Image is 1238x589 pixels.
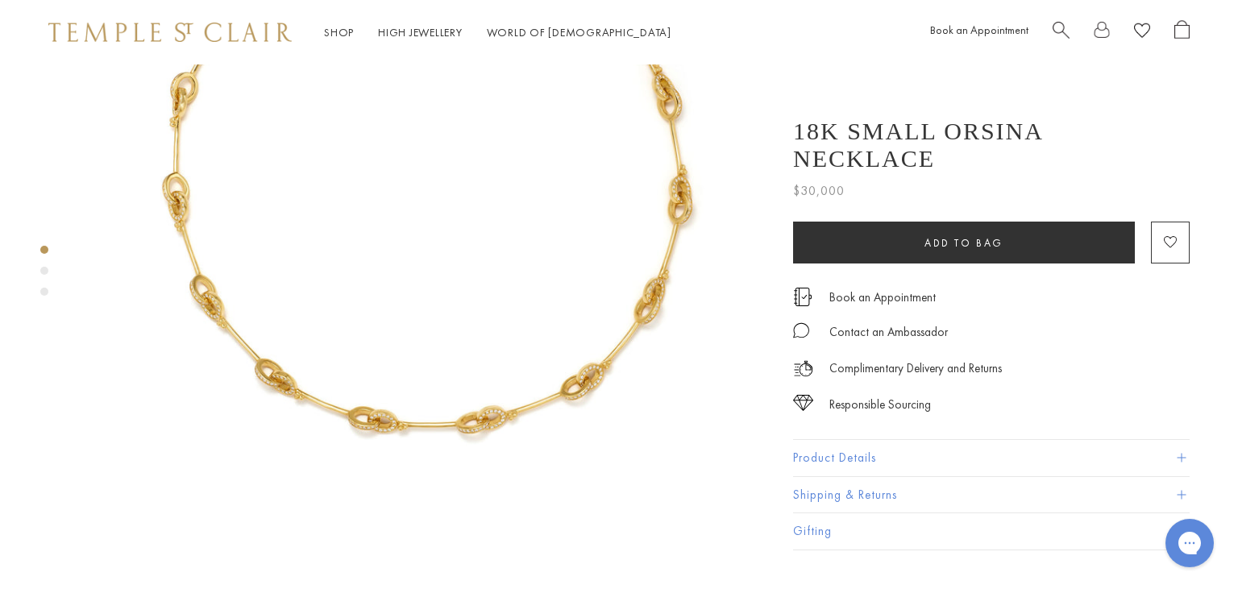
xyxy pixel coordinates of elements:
a: View Wishlist [1134,20,1150,45]
a: Book an Appointment [829,288,936,306]
a: Book an Appointment [930,23,1028,37]
div: Product gallery navigation [40,242,48,309]
span: $30,000 [793,180,845,201]
div: Contact an Ambassador [829,322,948,342]
p: Complimentary Delivery and Returns [829,359,1002,379]
img: icon_sourcing.svg [793,395,813,411]
div: Responsible Sourcing [829,395,931,415]
a: Search [1053,20,1070,45]
h1: 18K Small Orsina Necklace [793,118,1190,172]
img: Temple St. Clair [48,23,292,42]
img: icon_appointment.svg [793,288,812,306]
img: MessageIcon-01_2.svg [793,322,809,338]
a: High JewelleryHigh Jewellery [378,25,463,39]
nav: Main navigation [324,23,671,43]
iframe: Gorgias live chat messenger [1157,513,1222,573]
button: Add to bag [793,222,1135,263]
button: Shipping & Returns [793,477,1190,513]
button: Product Details [793,440,1190,476]
a: World of [DEMOGRAPHIC_DATA]World of [DEMOGRAPHIC_DATA] [487,25,671,39]
img: icon_delivery.svg [793,359,813,379]
a: Open Shopping Bag [1174,20,1190,45]
a: ShopShop [324,25,354,39]
span: Add to bag [924,236,1003,250]
button: Gifting [793,513,1190,550]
